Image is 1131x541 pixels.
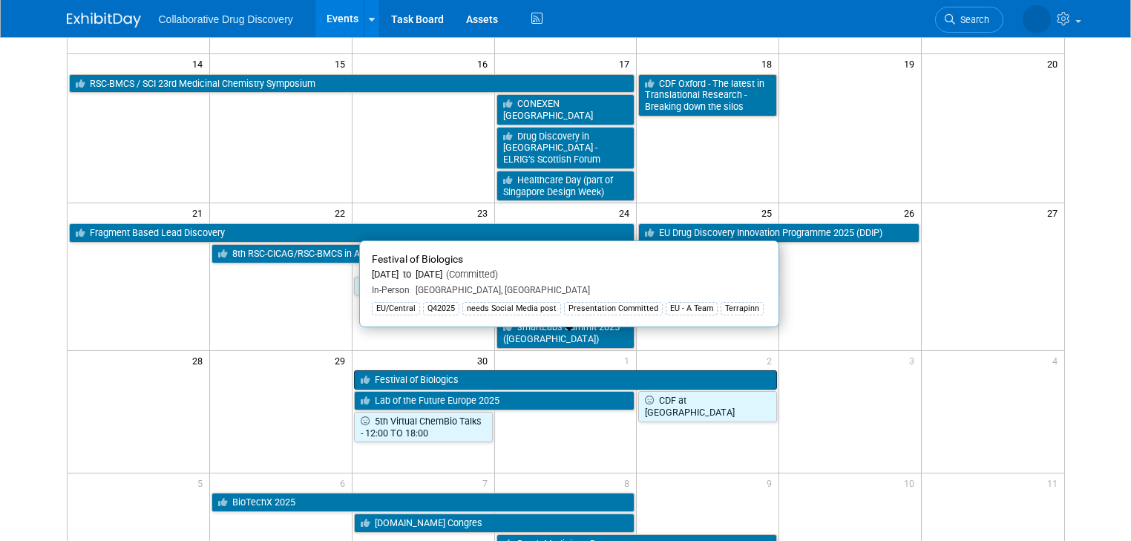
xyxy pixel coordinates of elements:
span: 17 [617,54,636,73]
span: [GEOGRAPHIC_DATA], [GEOGRAPHIC_DATA] [410,285,590,295]
span: 21 [191,203,209,222]
a: 5th Virtual ChemBio Talks - 12:00 TO 18:00 [354,412,493,442]
span: 25 [760,203,778,222]
a: CONEXEN [GEOGRAPHIC_DATA] [496,94,635,125]
div: Terrapinn [721,302,764,315]
div: Q42025 [423,302,459,315]
div: Presentation Committed [564,302,663,315]
span: 14 [191,54,209,73]
span: 10 [902,473,921,492]
a: AI for Pharma & Healthcare [354,277,778,296]
span: 7 [481,473,494,492]
div: needs Social Media post [462,302,561,315]
a: Fragment Based Lead Discovery [69,223,635,243]
div: EU/Central [372,302,420,315]
a: Lab of the Future Europe 2025 [354,391,635,410]
span: 15 [333,54,352,73]
span: 22 [333,203,352,222]
span: 1 [623,351,636,370]
img: ExhibitDay [67,13,141,27]
span: 27 [1046,203,1064,222]
a: CDF at [GEOGRAPHIC_DATA] [638,391,777,422]
span: 6 [338,473,352,492]
a: Healthcare Day (part of Singapore Design Week) [496,171,635,201]
span: 24 [617,203,636,222]
a: CDF Oxford - The latest in Translational Research - Breaking down the silos [638,74,777,117]
span: 18 [760,54,778,73]
a: EU Drug Discovery Innovation Programme 2025 (DDIP) [638,223,919,243]
a: smartLabs Summit 2025 ([GEOGRAPHIC_DATA]) [496,318,635,348]
a: Festival of Biologics [354,370,778,390]
span: 28 [191,351,209,370]
a: Search [935,7,1003,33]
span: 8 [623,473,636,492]
span: 3 [908,351,921,370]
a: RSC-BMCS / SCI 23rd Medicinal Chemistry Symposium [69,74,635,94]
span: 2 [765,351,778,370]
span: 26 [902,203,921,222]
a: BioTechX 2025 [212,493,635,512]
span: 16 [476,54,494,73]
span: 29 [333,351,352,370]
a: 8th RSC-CICAG/RSC-BMCS in Artificial Intelligence in Chemistry [212,244,635,263]
span: 9 [765,473,778,492]
img: Amanda Briggs [1023,5,1051,33]
span: 11 [1046,473,1064,492]
span: 20 [1046,54,1064,73]
span: 30 [476,351,494,370]
div: EU - A Team [666,302,718,315]
span: 4 [1051,351,1064,370]
div: [DATE] to [DATE] [372,269,767,281]
span: (Committed) [442,269,498,280]
a: Drug Discovery in [GEOGRAPHIC_DATA] - ELRIG’s Scottish Forum [496,127,635,169]
span: In-Person [372,285,410,295]
span: Search [955,14,989,25]
a: [DOMAIN_NAME] Congres [354,514,635,533]
span: Collaborative Drug Discovery [159,13,293,25]
span: 23 [476,203,494,222]
span: Festival of Biologics [372,253,463,265]
span: 19 [902,54,921,73]
span: 5 [196,473,209,492]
